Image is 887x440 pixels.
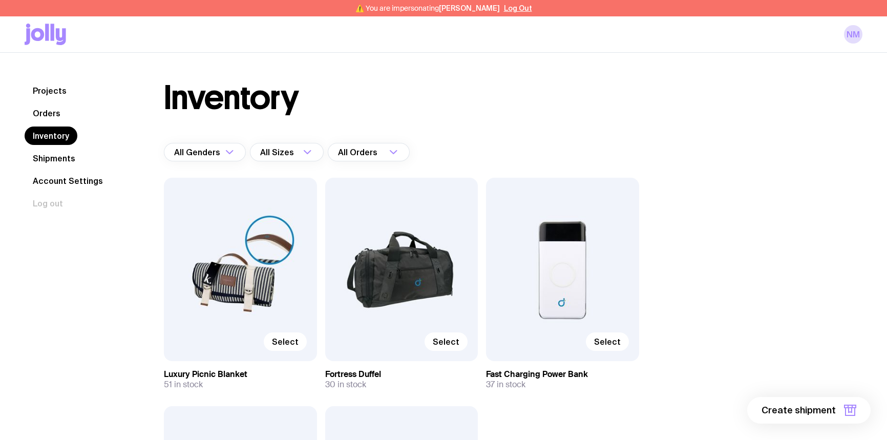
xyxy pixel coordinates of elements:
h3: Fast Charging Power Bank [486,369,639,380]
button: Log out [25,194,71,213]
span: 37 in stock [486,380,525,390]
h3: Fortress Duffel [325,369,478,380]
a: NM [844,25,862,44]
span: Select [594,337,621,347]
span: All Sizes [260,143,296,161]
a: Account Settings [25,172,111,190]
div: Search for option [328,143,410,161]
h3: Luxury Picnic Blanket [164,369,317,380]
button: Log Out [504,4,532,12]
a: Inventory [25,127,77,145]
div: Search for option [250,143,324,161]
span: Create shipment [762,404,836,416]
span: 51 in stock [164,380,203,390]
h1: Inventory [164,81,299,114]
a: Orders [25,104,69,122]
span: All Orders [338,143,379,161]
span: [PERSON_NAME] [439,4,500,12]
a: Projects [25,81,75,100]
span: Select [272,337,299,347]
input: Search for option [296,143,300,161]
a: Shipments [25,149,83,167]
span: All Genders [174,143,222,161]
span: ⚠️ You are impersonating [355,4,500,12]
span: Select [433,337,459,347]
button: Create shipment [747,397,871,424]
input: Search for option [379,143,386,161]
span: 30 in stock [325,380,366,390]
div: Search for option [164,143,246,161]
